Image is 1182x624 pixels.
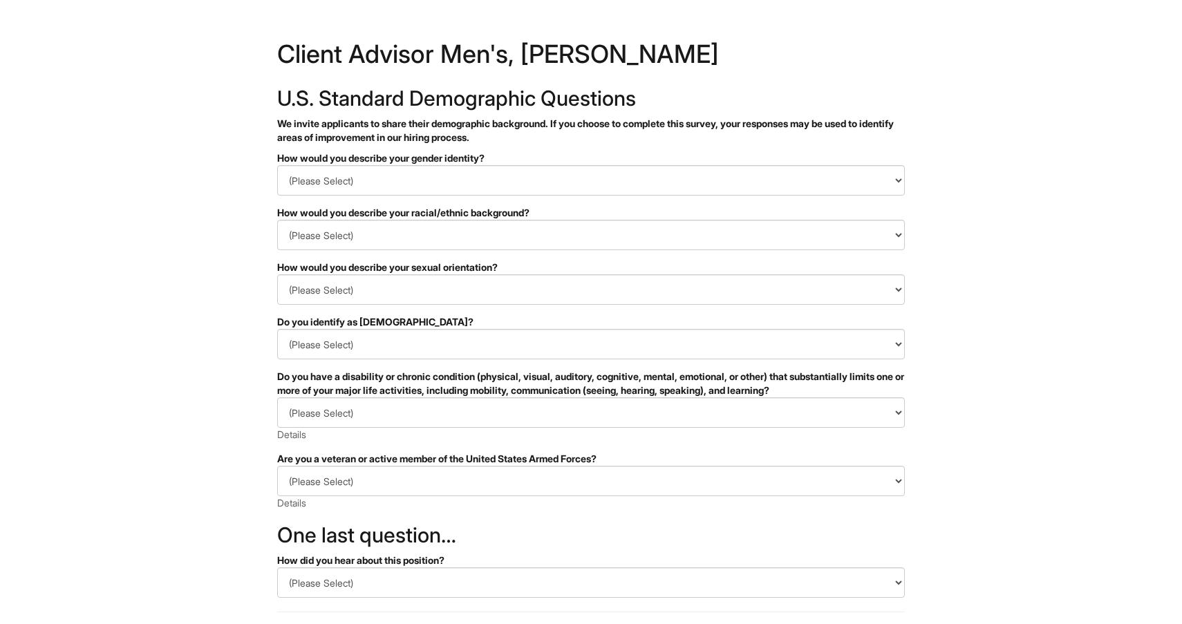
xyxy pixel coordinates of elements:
h1: Client Advisor Men's, [PERSON_NAME] [277,41,905,73]
select: Are you a veteran or active member of the United States Armed Forces? [277,466,905,496]
div: How would you describe your racial/ethnic background? [277,206,905,220]
h2: One last question… [277,524,905,547]
select: How would you describe your sexual orientation? [277,274,905,305]
select: How did you hear about this position? [277,567,905,598]
h2: U.S. Standard Demographic Questions [277,87,905,110]
select: Do you have a disability or chronic condition (physical, visual, auditory, cognitive, mental, emo... [277,397,905,428]
a: Details [277,428,306,440]
div: Do you have a disability or chronic condition (physical, visual, auditory, cognitive, mental, emo... [277,370,905,397]
select: Do you identify as transgender? [277,329,905,359]
div: Do you identify as [DEMOGRAPHIC_DATA]? [277,315,905,329]
div: How did you hear about this position? [277,554,905,567]
a: Details [277,497,306,509]
select: How would you describe your racial/ethnic background? [277,220,905,250]
select: How would you describe your gender identity? [277,165,905,196]
p: We invite applicants to share their demographic background. If you choose to complete this survey... [277,117,905,144]
div: Are you a veteran or active member of the United States Armed Forces? [277,452,905,466]
div: How would you describe your gender identity? [277,151,905,165]
div: How would you describe your sexual orientation? [277,261,905,274]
